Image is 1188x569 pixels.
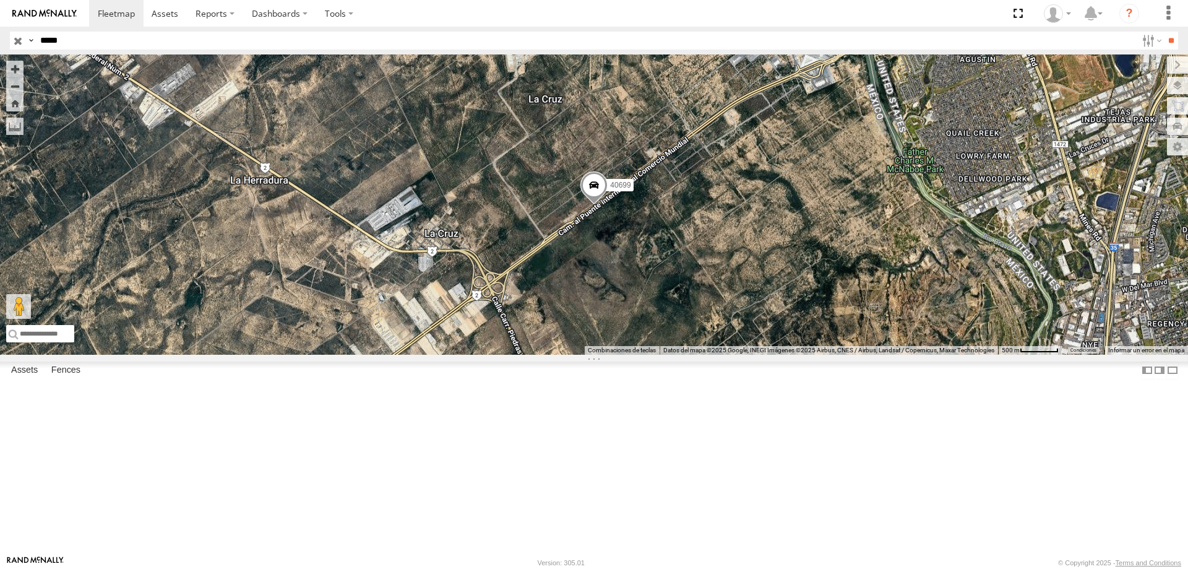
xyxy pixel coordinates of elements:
[5,362,44,379] label: Assets
[1153,362,1166,380] label: Dock Summary Table to the Right
[1119,4,1139,24] i: ?
[6,77,24,95] button: Zoom out
[12,9,77,18] img: rand-logo.svg
[1039,4,1075,23] div: Juan Lopez
[1116,559,1181,567] a: Terms and Conditions
[1141,362,1153,380] label: Dock Summary Table to the Left
[610,181,631,189] span: 40699
[6,95,24,111] button: Zoom Home
[1058,559,1181,567] div: © Copyright 2025 -
[1167,138,1188,155] label: Map Settings
[45,362,87,379] label: Fences
[26,32,36,50] label: Search Query
[1137,32,1164,50] label: Search Filter Options
[663,347,994,354] span: Datos del mapa ©2025 Google, INEGI Imágenes ©2025 Airbus, CNES / Airbus, Landsat / Copernicus, Ma...
[538,559,585,567] div: Version: 305.01
[6,61,24,77] button: Zoom in
[6,118,24,135] label: Measure
[1166,362,1179,380] label: Hide Summary Table
[998,346,1062,355] button: Escala del mapa: 500 m por 59 píxeles
[7,557,64,569] a: Visit our Website
[1002,347,1020,354] span: 500 m
[588,346,656,355] button: Combinaciones de teclas
[6,294,31,319] button: Arrastra el hombrecito naranja al mapa para abrir Street View
[1070,348,1096,353] a: Condiciones
[1108,347,1184,354] a: Informar un error en el mapa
